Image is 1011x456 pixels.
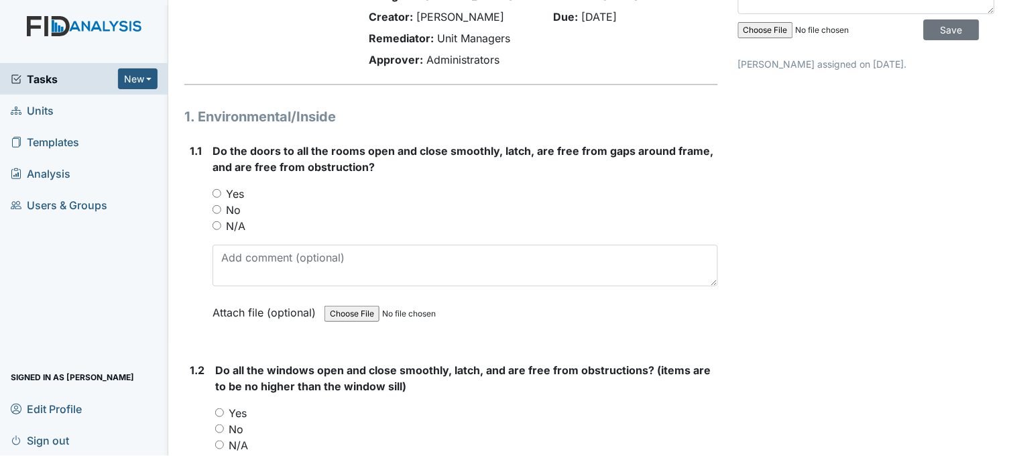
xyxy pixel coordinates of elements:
span: Templates [11,131,79,152]
label: No [229,421,243,437]
label: N/A [229,437,248,453]
strong: Due: [554,10,579,23]
input: No [215,424,224,433]
label: N/A [226,218,245,234]
span: Signed in as [PERSON_NAME] [11,367,134,388]
label: Yes [229,405,247,421]
span: Analysis [11,163,70,184]
span: Users & Groups [11,194,107,215]
input: N/A [215,441,224,449]
label: Yes [226,186,244,202]
span: Unit Managers [438,32,511,45]
p: [PERSON_NAME] assigned on [DATE]. [738,57,995,71]
button: New [118,68,158,89]
label: 1.1 [190,143,202,159]
strong: Approver: [369,53,424,66]
span: Do the doors to all the rooms open and close smoothly, latch, are free from gaps around frame, an... [213,144,713,174]
input: No [213,205,221,214]
input: Save [924,19,979,40]
label: No [226,202,241,218]
span: Administrators [427,53,500,66]
label: Attach file (optional) [213,297,321,321]
input: N/A [213,221,221,230]
input: Yes [213,189,221,198]
span: Edit Profile [11,398,82,419]
a: Tasks [11,71,118,87]
span: [DATE] [582,10,617,23]
span: Units [11,100,54,121]
input: Yes [215,408,224,417]
span: Sign out [11,430,69,451]
span: Do all the windows open and close smoothly, latch, and are free from obstructions? (items are to ... [215,363,711,393]
span: [PERSON_NAME] [417,10,505,23]
h1: 1. Environmental/Inside [184,107,718,127]
label: 1.2 [190,362,204,378]
strong: Remediator: [369,32,434,45]
strong: Creator: [369,10,414,23]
